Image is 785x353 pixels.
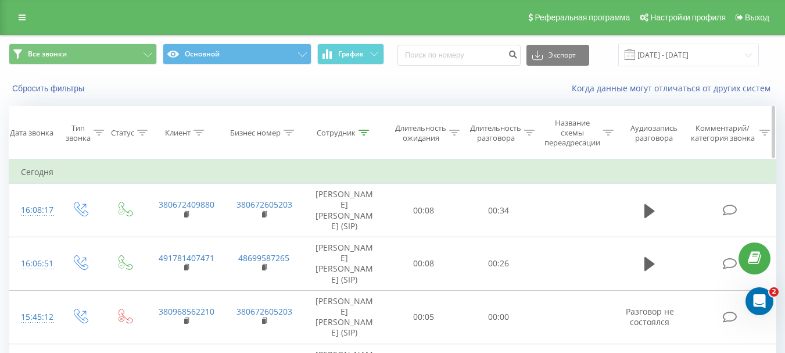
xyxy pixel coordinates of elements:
[386,290,461,344] td: 00:05
[159,306,214,317] a: 380968562210
[238,252,289,263] a: 48699587265
[395,123,446,143] div: Длительность ожидания
[9,83,90,94] button: Сбросить фильтры
[386,184,461,237] td: 00:08
[303,237,386,291] td: [PERSON_NAME] [PERSON_NAME] (SIP)
[9,44,157,65] button: Все звонки
[230,128,281,138] div: Бизнес номер
[461,290,536,344] td: 00:00
[397,45,521,66] input: Поиск по номеру
[21,306,45,329] div: 15:45:12
[111,128,134,138] div: Статус
[526,45,589,66] button: Экспорт
[572,83,776,94] a: Когда данные могут отличаться от других систем
[544,118,600,148] div: Название схемы переадресации
[745,287,773,315] iframe: Intercom live chat
[626,306,674,327] span: Разговор не состоялся
[21,252,45,275] div: 16:06:51
[159,252,214,263] a: 491781407471
[745,13,769,22] span: Выход
[236,199,292,210] a: 380672605203
[470,123,521,143] div: Длительность разговора
[303,290,386,344] td: [PERSON_NAME] [PERSON_NAME] (SIP)
[386,237,461,291] td: 00:08
[236,306,292,317] a: 380672605203
[317,128,356,138] div: Сотрудник
[10,128,53,138] div: Дата звонка
[338,50,364,58] span: График
[66,123,91,143] div: Тип звонка
[21,199,45,222] div: 16:08:17
[163,44,311,65] button: Основной
[28,49,67,59] span: Все звонки
[461,237,536,291] td: 00:26
[159,199,214,210] a: 380672409880
[650,13,726,22] span: Настройки профиля
[461,184,536,237] td: 00:34
[9,161,776,184] td: Сегодня
[535,13,630,22] span: Реферальная программа
[769,287,779,297] span: 2
[165,128,191,138] div: Клиент
[303,184,386,237] td: [PERSON_NAME] [PERSON_NAME] (SIP)
[317,44,384,65] button: График
[625,123,683,143] div: Аудиозапись разговора
[689,123,757,143] div: Комментарий/категория звонка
